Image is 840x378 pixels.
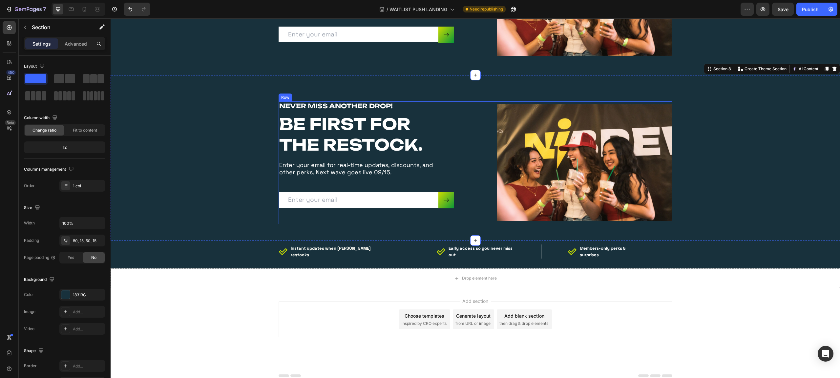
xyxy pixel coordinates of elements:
[349,279,380,286] span: Add section
[65,40,87,47] p: Advanced
[168,95,344,137] h2: BE FIRST FOR THE RESTOCK.
[24,62,46,71] div: Layout
[73,363,104,369] div: Add...
[43,5,46,13] p: 7
[24,238,39,243] div: Padding
[394,294,434,301] div: Add blank section
[73,183,104,189] div: 1 col
[346,294,380,301] div: Generate layout
[111,18,840,378] iframe: Design area
[124,3,150,16] div: Undo/Redo
[32,23,86,31] p: Section
[772,3,794,16] button: Save
[387,6,388,13] span: /
[802,6,818,13] div: Publish
[169,76,180,82] div: Row
[24,275,56,284] div: Background
[24,220,35,226] div: Width
[24,255,56,261] div: Page padding
[6,70,16,75] div: 450
[73,127,97,133] span: Fit to content
[3,3,49,16] button: 7
[345,302,380,308] span: from URL or image
[25,143,104,152] div: 12
[24,363,37,369] div: Border
[778,7,788,12] span: Save
[32,127,56,133] span: Change ratio
[32,40,51,47] p: Settings
[24,346,45,355] div: Shape
[168,174,328,190] input: Enter your email
[73,238,104,244] div: 80, 15, 50, 15
[389,6,447,13] span: WAITLIST PUSH LANDING
[73,292,104,298] div: 18313C
[338,227,402,239] strong: Early access so you never miss out
[24,309,35,315] div: Image
[168,83,344,93] h3: NEVER MISS ANOTHER DROP!
[68,255,74,261] span: Yes
[291,302,336,308] span: inspired by CRO experts
[60,217,105,229] input: Auto
[389,302,438,308] span: then drag & drop elements
[469,227,515,239] strong: Members-only perks & surprises
[180,227,260,239] strong: Instant updates when [PERSON_NAME] restocks
[680,47,709,54] button: AI Content
[5,120,16,125] div: Beta
[470,6,503,12] span: Need republishing
[634,48,676,53] p: Create Theme Section
[796,3,824,16] button: Publish
[24,292,34,298] div: Color
[73,309,104,315] div: Add...
[818,346,833,362] div: Open Intercom Messenger
[91,255,96,261] span: No
[24,183,35,189] div: Order
[386,86,562,203] img: gempages_576587620184752978-4042d6b5-ae18-423a-9f6a-efdb72b5c45d.jpg
[24,165,75,174] div: Columns management
[73,326,104,332] div: Add...
[24,203,41,212] div: Size
[294,294,334,301] div: Choose templates
[351,257,386,262] div: Drop element here
[601,48,622,53] div: Section 8
[24,114,59,122] div: Column width
[24,326,34,332] div: Video
[169,143,334,157] p: Enter your email for real-time updates, discounts, and other perks. Next wave goes live 09/15.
